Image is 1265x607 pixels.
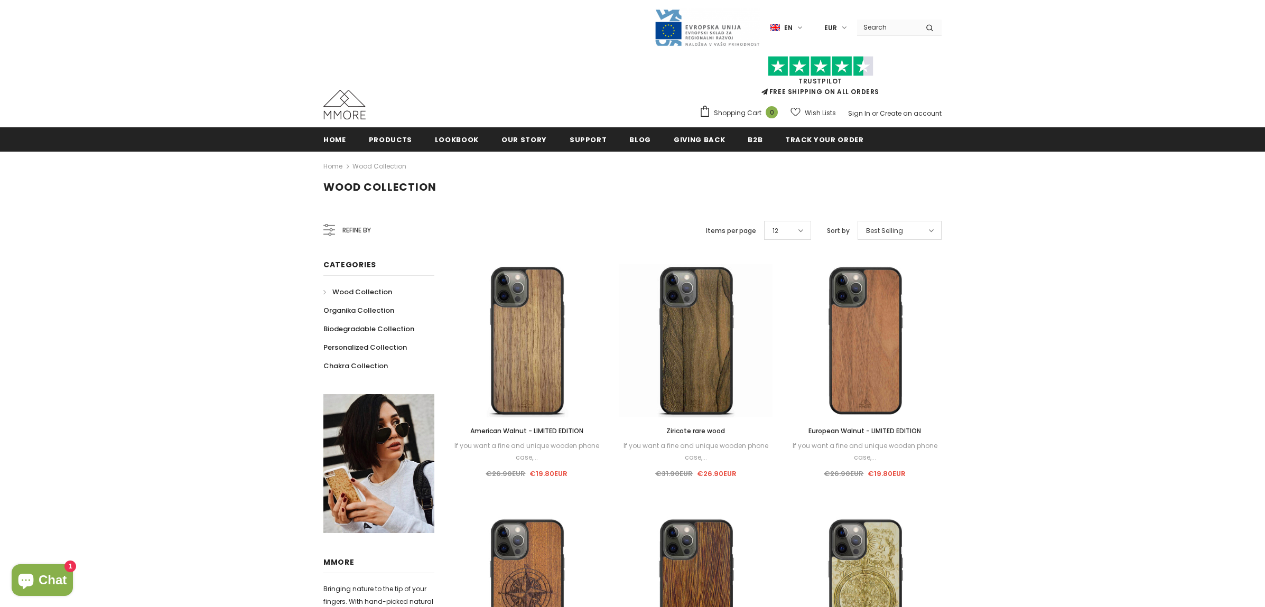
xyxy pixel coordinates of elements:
[808,426,921,435] span: European Walnut - LIMITED EDITION
[872,109,878,118] span: or
[748,127,762,151] a: B2B
[629,127,651,151] a: Blog
[8,564,76,599] inbox-online-store-chat: Shopify online store chat
[369,127,412,151] a: Products
[323,357,388,375] a: Chakra Collection
[435,135,479,145] span: Lookbook
[323,259,376,270] span: Categories
[706,226,756,236] label: Items per page
[857,20,918,35] input: Search Site
[323,301,394,320] a: Organika Collection
[748,135,762,145] span: B2B
[784,23,793,33] span: en
[785,127,863,151] a: Track your order
[323,305,394,315] span: Organika Collection
[674,135,725,145] span: Giving back
[788,425,942,437] a: European Walnut - LIMITED EDITION
[674,127,725,151] a: Giving back
[352,162,406,171] a: Wood Collection
[323,361,388,371] span: Chakra Collection
[697,469,737,479] span: €26.90EUR
[323,160,342,173] a: Home
[450,425,603,437] a: American Walnut - LIMITED EDITION
[323,127,346,151] a: Home
[848,109,870,118] a: Sign In
[655,469,693,479] span: €31.90EUR
[323,180,436,194] span: Wood Collection
[798,77,842,86] a: Trustpilot
[714,108,761,118] span: Shopping Cart
[323,90,366,119] img: MMORE Cases
[619,440,773,463] div: If you want a fine and unique wooden phone case,...
[699,61,942,96] span: FREE SHIPPING ON ALL ORDERS
[470,426,583,435] span: American Walnut - LIMITED EDITION
[570,127,607,151] a: support
[619,425,773,437] a: Ziricote rare wood
[773,226,778,236] span: 12
[824,23,837,33] span: EUR
[323,342,407,352] span: Personalized Collection
[323,557,355,567] span: MMORE
[323,135,346,145] span: Home
[450,440,603,463] div: If you want a fine and unique wooden phone case,...
[785,135,863,145] span: Track your order
[529,469,568,479] span: €19.80EUR
[501,135,547,145] span: Our Story
[332,287,392,297] span: Wood Collection
[827,226,850,236] label: Sort by
[766,106,778,118] span: 0
[866,226,903,236] span: Best Selling
[880,109,942,118] a: Create an account
[805,108,836,118] span: Wish Lists
[666,426,725,435] span: Ziricote rare wood
[323,324,414,334] span: Biodegradable Collection
[868,469,906,479] span: €19.80EUR
[629,135,651,145] span: Blog
[654,8,760,47] img: Javni Razpis
[788,440,942,463] div: If you want a fine and unique wooden phone case,...
[770,23,780,32] img: i-lang-1.png
[824,469,863,479] span: €26.90EUR
[768,56,873,77] img: Trust Pilot Stars
[323,338,407,357] a: Personalized Collection
[699,105,783,121] a: Shopping Cart 0
[654,23,760,32] a: Javni Razpis
[323,283,392,301] a: Wood Collection
[501,127,547,151] a: Our Story
[486,469,525,479] span: €26.90EUR
[342,225,371,236] span: Refine by
[435,127,479,151] a: Lookbook
[369,135,412,145] span: Products
[323,320,414,338] a: Biodegradable Collection
[570,135,607,145] span: support
[790,104,836,122] a: Wish Lists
